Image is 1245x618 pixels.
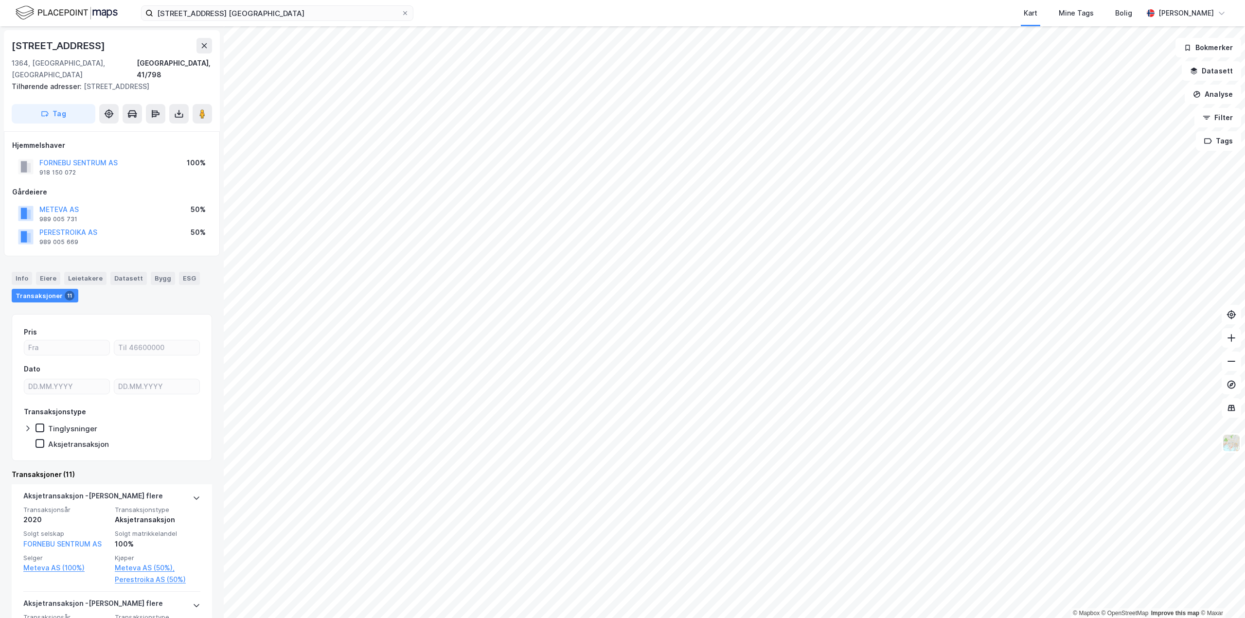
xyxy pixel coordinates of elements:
a: Meteva AS (50%), [115,562,200,574]
span: Transaksjonstype [115,506,200,514]
div: 989 005 731 [39,215,77,223]
div: Mine Tags [1059,7,1094,19]
input: Fra [24,340,109,355]
div: Tinglysninger [48,424,97,433]
iframe: Chat Widget [1196,571,1245,618]
div: 2020 [23,514,109,526]
div: Aksjetransaksjon - [PERSON_NAME] flere [23,598,163,613]
div: [GEOGRAPHIC_DATA], 41/798 [137,57,212,81]
div: 989 005 669 [39,238,78,246]
span: Kjøper [115,554,200,562]
button: Bokmerker [1175,38,1241,57]
div: Kart [1024,7,1037,19]
div: Pris [24,326,37,338]
div: Info [12,272,32,284]
a: Improve this map [1151,610,1199,617]
div: 11 [65,291,74,300]
input: DD.MM.YYYY [24,379,109,394]
input: Søk på adresse, matrikkel, gårdeiere, leietakere eller personer [153,6,401,20]
div: Eiere [36,272,60,284]
span: Selger [23,554,109,562]
div: Aksjetransaksjon [115,514,200,526]
a: Mapbox [1073,610,1100,617]
a: OpenStreetMap [1102,610,1149,617]
span: Tilhørende adresser: [12,82,84,90]
a: Meteva AS (100%) [23,562,109,574]
span: Solgt matrikkelandel [115,530,200,538]
button: Tag [12,104,95,124]
a: Perestroika AS (50%) [115,574,200,585]
input: DD.MM.YYYY [114,379,199,394]
div: 50% [191,227,206,238]
button: Filter [1194,108,1241,127]
img: logo.f888ab2527a4732fd821a326f86c7f29.svg [16,4,118,21]
button: Datasett [1182,61,1241,81]
div: Transaksjoner (11) [12,469,212,480]
div: Bolig [1115,7,1132,19]
span: Transaksjonsår [23,506,109,514]
button: Analyse [1185,85,1241,104]
div: Leietakere [64,272,107,284]
div: [STREET_ADDRESS] [12,38,107,53]
div: Hjemmelshaver [12,140,212,151]
div: Transaksjonstype [24,406,86,418]
div: [STREET_ADDRESS] [12,81,204,92]
div: Bygg [151,272,175,284]
div: Transaksjoner [12,289,78,302]
div: 100% [115,538,200,550]
div: Gårdeiere [12,186,212,198]
div: ESG [179,272,200,284]
div: Aksjetransaksjon - [PERSON_NAME] flere [23,490,163,506]
button: Tags [1196,131,1241,151]
div: 50% [191,204,206,215]
input: Til 46600000 [114,340,199,355]
div: Datasett [110,272,147,284]
img: Z [1222,434,1241,452]
div: Aksjetransaksjon [48,440,109,449]
div: [PERSON_NAME] [1158,7,1214,19]
div: 100% [187,157,206,169]
div: Dato [24,363,40,375]
a: FORNEBU SENTRUM AS [23,540,102,548]
div: 1364, [GEOGRAPHIC_DATA], [GEOGRAPHIC_DATA] [12,57,137,81]
div: 918 150 072 [39,169,76,177]
span: Solgt selskap [23,530,109,538]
